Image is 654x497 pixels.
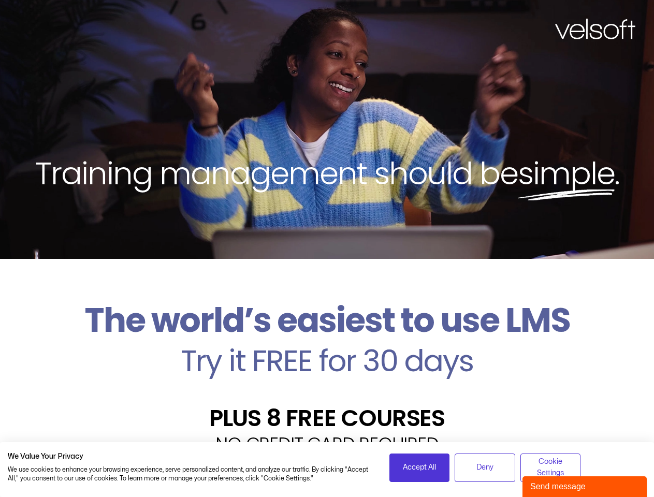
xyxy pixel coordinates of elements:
button: Deny all cookies [455,454,515,482]
span: Accept All [403,462,436,473]
h2: The world’s easiest to use LMS [8,300,646,341]
h2: Training management should be . [19,153,635,194]
h2: We Value Your Privacy [8,452,374,461]
h2: PLUS 8 FREE COURSES [8,406,646,430]
button: Accept all cookies [389,454,450,482]
button: Adjust cookie preferences [520,454,581,482]
span: simple [518,152,615,195]
span: Cookie Settings [527,456,574,479]
span: Deny [476,462,493,473]
p: We use cookies to enhance your browsing experience, serve personalized content, and analyze our t... [8,465,374,483]
h2: Try it FREE for 30 days [8,346,646,376]
iframe: chat widget [522,474,649,497]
